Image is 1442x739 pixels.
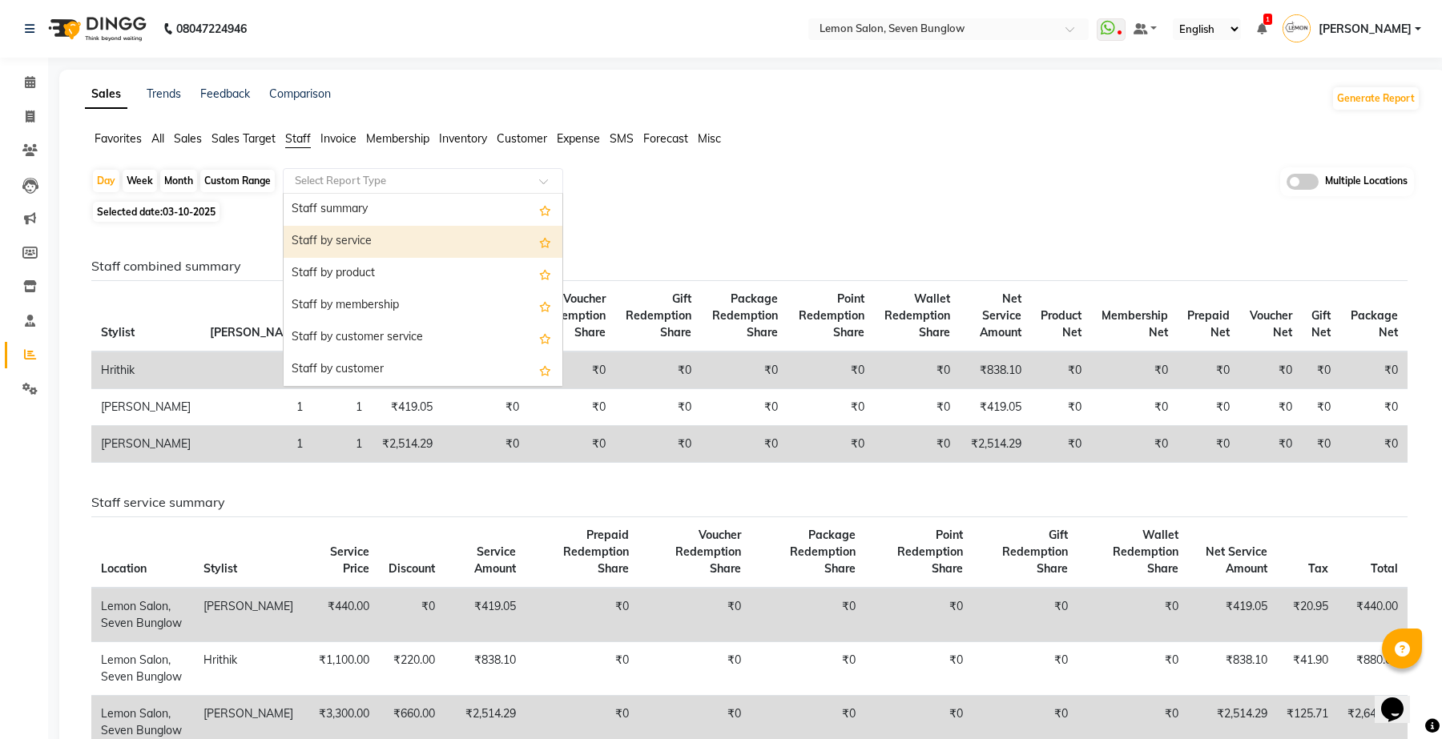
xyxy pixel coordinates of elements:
[610,131,634,146] span: SMS
[1102,308,1168,339] span: Membership Net
[210,325,303,339] span: [PERSON_NAME]
[1302,389,1341,426] td: ₹0
[1002,528,1068,576] span: Gift Redemption Share
[1188,588,1277,642] td: ₹419.05
[1077,642,1188,696] td: ₹0
[865,642,973,696] td: ₹0
[701,351,787,389] td: ₹0
[1178,426,1240,463] td: ₹0
[1239,389,1302,426] td: ₹0
[312,389,372,426] td: 1
[1091,389,1178,426] td: ₹0
[1325,174,1408,190] span: Multiple Locations
[526,588,638,642] td: ₹0
[897,528,963,576] span: Point Redemption Share
[1351,308,1398,339] span: Package Net
[638,588,751,642] td: ₹0
[91,351,200,389] td: Hrithik
[95,131,142,146] span: Favorites
[1188,642,1277,696] td: ₹838.10
[874,351,961,389] td: ₹0
[1031,389,1092,426] td: ₹0
[91,389,200,426] td: [PERSON_NAME]
[539,328,551,347] span: Add this report to Favorites List
[41,6,151,51] img: logo
[643,131,688,146] span: Forecast
[200,351,312,389] td: 1
[194,588,303,642] td: [PERSON_NAME]
[960,426,1030,463] td: ₹2,514.29
[1340,351,1408,389] td: ₹0
[1031,351,1092,389] td: ₹0
[973,588,1077,642] td: ₹0
[91,495,1408,510] h6: Staff service summary
[615,426,701,463] td: ₹0
[1077,588,1188,642] td: ₹0
[539,360,551,380] span: Add this report to Favorites List
[675,528,741,576] span: Voucher Redemption Share
[312,426,372,463] td: 1
[91,259,1408,274] h6: Staff combined summary
[712,291,778,339] span: Package Redemption Share
[284,322,562,354] div: Staff by customer service
[529,351,615,389] td: ₹0
[884,291,950,339] span: Wallet Redemption Share
[91,426,200,463] td: [PERSON_NAME]
[284,290,562,322] div: Staff by membership
[442,389,529,426] td: ₹0
[1340,426,1408,463] td: ₹0
[101,561,147,576] span: Location
[751,588,865,642] td: ₹0
[615,389,701,426] td: ₹0
[163,206,215,218] span: 03-10-2025
[529,426,615,463] td: ₹0
[1277,588,1338,642] td: ₹20.95
[1375,675,1426,723] iframe: chat widget
[787,351,874,389] td: ₹0
[474,544,516,576] span: Service Amount
[540,291,606,339] span: Voucher Redemption Share
[1250,308,1292,339] span: Voucher Net
[93,202,220,222] span: Selected date:
[439,131,487,146] span: Inventory
[1340,389,1408,426] td: ₹0
[698,131,721,146] span: Misc
[1283,14,1311,42] img: Farheen Ansari
[1338,642,1408,696] td: ₹880.00
[147,86,181,101] a: Trends
[442,426,529,463] td: ₹0
[526,642,638,696] td: ₹0
[389,561,435,576] span: Discount
[303,588,379,642] td: ₹440.00
[123,170,157,192] div: Week
[91,588,194,642] td: Lemon Salon, Seven Bunglow
[1113,528,1178,576] span: Wallet Redemption Share
[563,528,629,576] span: Prepaid Redemption Share
[285,131,311,146] span: Staff
[1319,21,1412,38] span: [PERSON_NAME]
[790,528,856,576] span: Package Redemption Share
[1206,544,1267,576] span: Net Service Amount
[176,6,247,51] b: 08047224946
[1302,426,1341,463] td: ₹0
[1178,389,1240,426] td: ₹0
[1239,351,1302,389] td: ₹0
[960,351,1030,389] td: ₹838.10
[1311,308,1331,339] span: Gift Net
[200,426,312,463] td: 1
[379,588,445,642] td: ₹0
[211,131,276,146] span: Sales Target
[751,642,865,696] td: ₹0
[787,426,874,463] td: ₹0
[283,193,563,387] ng-dropdown-panel: Options list
[1371,561,1398,576] span: Total
[1041,308,1081,339] span: Product Net
[379,642,445,696] td: ₹220.00
[874,426,961,463] td: ₹0
[1239,426,1302,463] td: ₹0
[372,389,442,426] td: ₹419.05
[799,291,864,339] span: Point Redemption Share
[874,389,961,426] td: ₹0
[320,131,356,146] span: Invoice
[284,258,562,290] div: Staff by product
